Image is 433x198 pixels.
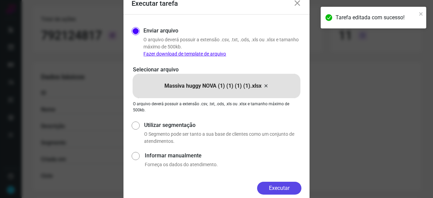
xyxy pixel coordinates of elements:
div: Tarefa editada com sucesso! [336,14,417,22]
label: Enviar arquivo [143,27,178,35]
p: Selecionar arquivo [133,66,300,74]
p: O arquivo deverá possuir a extensão .csv, .txt, .ods, .xls ou .xlsx e tamanho máximo de 500kb. [143,36,301,58]
label: Informar manualmente [145,152,301,160]
p: Forneça os dados do atendimento. [145,161,301,168]
p: O arquivo deverá possuir a extensão .csv, .txt, .ods, .xls ou .xlsx e tamanho máximo de 500kb. [133,101,300,113]
button: Executar [257,182,301,195]
label: Utilizar segmentação [144,121,301,129]
p: Massiva huggy NOVA (1) (1) (1) (1).xlsx [164,82,261,90]
p: O Segmento pode ser tanto a sua base de clientes como um conjunto de atendimentos. [144,131,301,145]
a: Fazer download de template de arquivo [143,51,226,57]
button: close [419,9,424,18]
